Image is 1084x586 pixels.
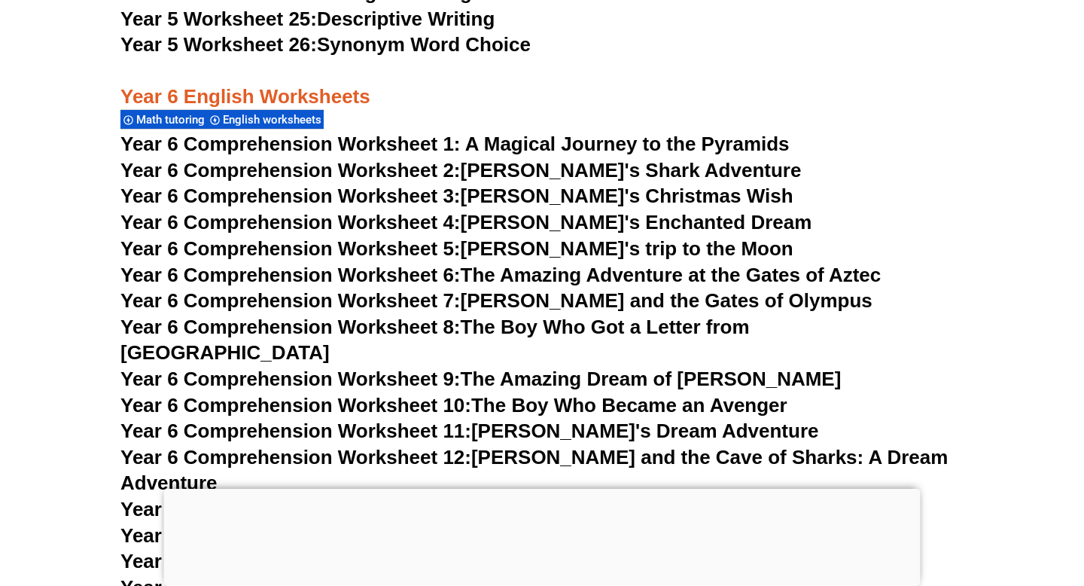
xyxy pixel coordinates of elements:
span: Year 6 Comprehension Worksheet 15: [120,550,471,572]
span: Year 6 Comprehension Worksheet 12: [120,446,471,468]
span: Year 6 Comprehension Worksheet 6: [120,264,461,286]
span: Year 6 Comprehension Worksheet 3: [120,185,461,207]
iframe: Advertisement [164,489,921,582]
a: Year 5 Worksheet 25:Descriptive Writing [120,8,495,30]
a: Year 5 Worksheet 26:Synonym Word Choice [120,33,531,56]
span: Year 6 Comprehension Worksheet 13: [120,498,471,520]
span: Year 5 Worksheet 26: [120,33,317,56]
span: Math tutoring [136,113,209,127]
a: Year 6 Comprehension Worksheet 13:The Girl Who Could Fly [120,498,687,520]
a: Year 6 Comprehension Worksheet 4:[PERSON_NAME]'s Enchanted Dream [120,211,811,233]
a: Year 6 Comprehension Worksheet 8:The Boy Who Got a Letter from [GEOGRAPHIC_DATA] [120,316,750,364]
a: Year 6 Comprehension Worksheet 15:The Dreamy Gold Medal [120,550,694,572]
iframe: Chat Widget [826,416,1084,586]
div: English worksheets [207,109,324,130]
span: Year 6 Comprehension Worksheet 2: [120,159,461,182]
span: Year 6 Comprehension Worksheet 7: [120,289,461,312]
a: Year 6 Comprehension Worksheet 10:The Boy Who Became an Avenger [120,394,787,417]
span: English worksheets [223,113,326,127]
a: Year 6 Comprehension Worksheet 12:[PERSON_NAME] and the Cave of Sharks: A Dream Adventure [120,446,948,494]
span: Year 6 Comprehension Worksheet 9: [120,368,461,390]
a: Year 6 Comprehension Worksheet 3:[PERSON_NAME]'s Christmas Wish [120,185,793,207]
span: Year 6 Comprehension Worksheet 11: [120,420,471,442]
a: Year 6 Comprehension Worksheet 5:[PERSON_NAME]'s trip to the Moon [120,237,793,260]
a: Year 6 Comprehension Worksheet 1: A Magical Journey to the Pyramids [120,133,790,155]
span: Year 6 Comprehension Worksheet 14: [120,524,471,547]
a: Year 6 Comprehension Worksheet 7:[PERSON_NAME] and the Gates of Olympus [120,289,872,312]
h3: Year 6 English Worksheets [120,59,964,110]
a: Year 6 Comprehension Worksheet 14:[PERSON_NAME]’s Magical Dream [120,524,794,547]
span: Year 6 Comprehension Worksheet 5: [120,237,461,260]
span: Year 5 Worksheet 25: [120,8,317,30]
a: Year 6 Comprehension Worksheet 9:The Amazing Dream of [PERSON_NAME] [120,368,841,390]
span: Year 6 Comprehension Worksheet 10: [120,394,471,417]
span: Year 6 Comprehension Worksheet 8: [120,316,461,338]
a: Year 6 Comprehension Worksheet 6:The Amazing Adventure at the Gates of Aztec [120,264,881,286]
a: Year 6 Comprehension Worksheet 2:[PERSON_NAME]'s Shark Adventure [120,159,801,182]
div: Math tutoring [120,109,207,130]
a: Year 6 Comprehension Worksheet 11:[PERSON_NAME]'s Dream Adventure [120,420,818,442]
span: Year 6 Comprehension Worksheet 4: [120,211,461,233]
